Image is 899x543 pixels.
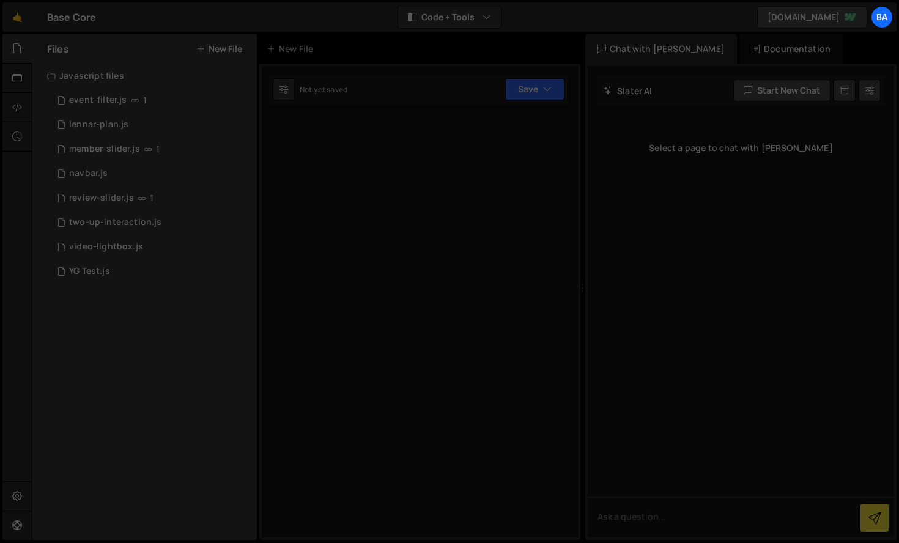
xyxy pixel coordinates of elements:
[47,113,257,137] div: 15790/46151.js
[47,10,96,24] div: Base Core
[150,193,154,203] span: 1
[871,6,893,28] a: Ba
[69,242,143,253] div: video-lightbox.js
[47,137,257,161] div: 15790/44133.js
[47,210,257,235] div: 15790/44770.js
[69,266,110,277] div: YG Test.js
[739,34,843,64] div: Documentation
[32,64,257,88] div: Javascript files
[156,144,160,154] span: 1
[585,34,737,64] div: Chat with [PERSON_NAME]
[47,42,69,56] h2: Files
[47,186,257,210] div: 15790/44138.js
[505,78,564,100] button: Save
[69,217,161,228] div: two-up-interaction.js
[604,85,653,97] h2: Slater AI
[69,95,127,106] div: event-filter.js
[69,168,108,179] div: navbar.js
[196,44,242,54] button: New File
[69,193,134,204] div: review-slider.js
[47,161,257,186] div: 15790/44982.js
[757,6,867,28] a: [DOMAIN_NAME]
[69,144,140,155] div: member-slider.js
[267,43,318,55] div: New File
[69,119,128,130] div: lennar-plan.js
[47,88,257,113] div: 15790/44139.js
[733,79,831,102] button: Start new chat
[47,235,257,259] div: 15790/44778.js
[300,84,347,95] div: Not yet saved
[143,95,147,105] span: 1
[2,2,32,32] a: 🤙
[398,6,501,28] button: Code + Tools
[47,259,257,284] div: 15790/42338.js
